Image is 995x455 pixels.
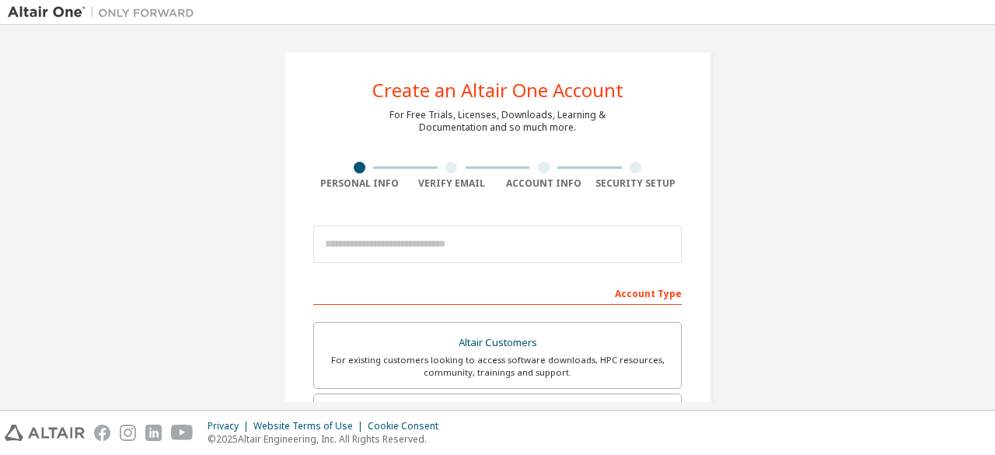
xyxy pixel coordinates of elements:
img: facebook.svg [94,425,110,441]
div: Create an Altair One Account [372,81,623,100]
p: © 2025 Altair Engineering, Inc. All Rights Reserved. [208,432,448,446]
img: altair_logo.svg [5,425,85,441]
div: Account Type [313,280,682,305]
div: Personal Info [313,177,406,190]
div: Verify Email [406,177,498,190]
div: Account Info [497,177,590,190]
img: linkedin.svg [145,425,162,441]
div: Privacy [208,420,253,432]
img: instagram.svg [120,425,136,441]
div: For Free Trials, Licenses, Downloads, Learning & Documentation and so much more. [389,109,606,134]
div: Website Terms of Use [253,420,368,432]
div: For existing customers looking to access software downloads, HPC resources, community, trainings ... [323,354,672,379]
img: youtube.svg [171,425,194,441]
img: Altair One [8,5,202,20]
div: Altair Customers [323,332,672,354]
div: Cookie Consent [368,420,448,432]
div: Security Setup [590,177,683,190]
